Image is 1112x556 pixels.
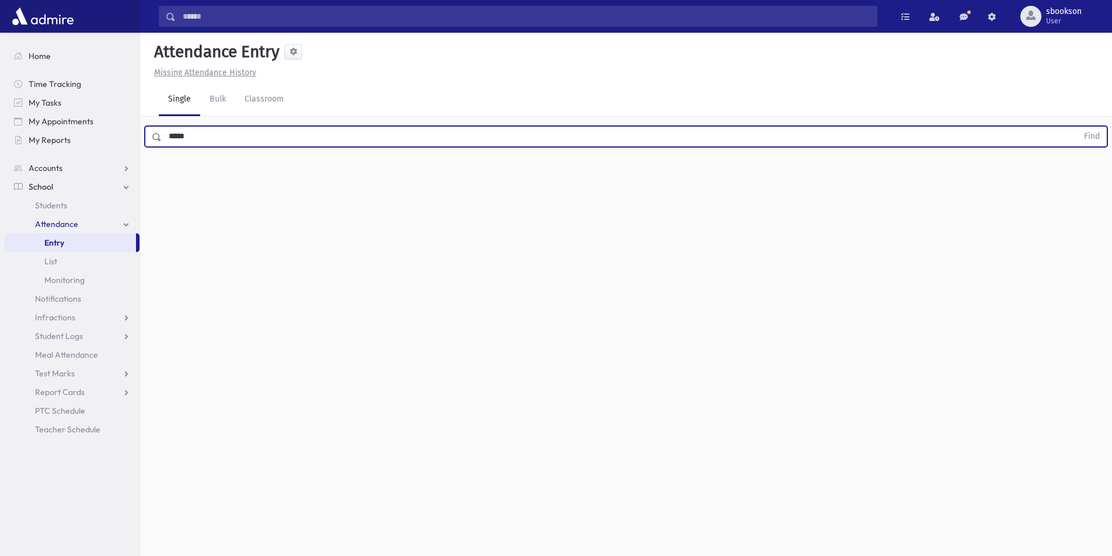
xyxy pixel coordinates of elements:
span: Test Marks [35,368,75,379]
button: Find [1077,127,1107,146]
span: My Tasks [29,97,61,108]
input: Search [176,6,877,27]
span: Home [29,51,51,61]
span: Notifications [35,293,81,304]
a: Notifications [5,289,140,308]
span: My Reports [29,135,71,145]
a: Accounts [5,159,140,177]
a: My Reports [5,131,140,149]
span: Infractions [35,312,75,323]
h5: Attendance Entry [149,42,280,62]
u: Missing Attendance History [154,68,256,78]
a: Classroom [235,83,293,116]
span: sbookson [1046,7,1082,16]
a: Home [5,47,140,65]
a: My Tasks [5,93,140,112]
span: Monitoring [44,275,85,285]
span: My Appointments [29,116,93,127]
a: Time Tracking [5,75,140,93]
a: Missing Attendance History [149,68,256,78]
a: Meal Attendance [5,345,140,364]
a: Monitoring [5,271,140,289]
span: List [44,256,57,267]
a: My Appointments [5,112,140,131]
span: Attendance [35,219,78,229]
span: Accounts [29,163,62,173]
a: Attendance [5,215,140,233]
a: School [5,177,140,196]
a: Students [5,196,140,215]
span: Meal Attendance [35,349,98,360]
a: PTC Schedule [5,401,140,420]
a: Single [159,83,200,116]
a: Test Marks [5,364,140,383]
span: Entry [44,237,64,248]
a: Report Cards [5,383,140,401]
a: Bulk [200,83,235,116]
span: Time Tracking [29,79,81,89]
a: List [5,252,140,271]
span: Student Logs [35,331,83,341]
span: PTC Schedule [35,405,85,416]
span: Teacher Schedule [35,424,100,435]
a: Student Logs [5,327,140,345]
a: Entry [5,233,136,252]
img: AdmirePro [9,5,76,28]
a: Teacher Schedule [5,420,140,439]
a: Infractions [5,308,140,327]
span: Report Cards [35,387,85,397]
span: School [29,181,53,192]
span: Students [35,200,67,211]
span: User [1046,16,1082,26]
